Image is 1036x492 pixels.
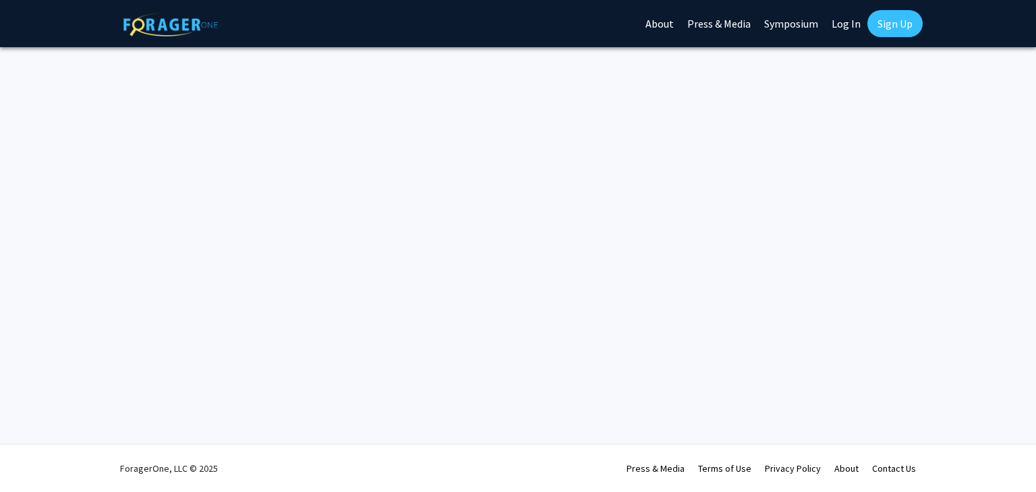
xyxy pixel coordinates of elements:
[834,462,859,474] a: About
[765,462,821,474] a: Privacy Policy
[627,462,685,474] a: Press & Media
[698,462,751,474] a: Terms of Use
[867,10,923,37] a: Sign Up
[123,13,218,36] img: ForagerOne Logo
[872,462,916,474] a: Contact Us
[120,445,218,492] div: ForagerOne, LLC © 2025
